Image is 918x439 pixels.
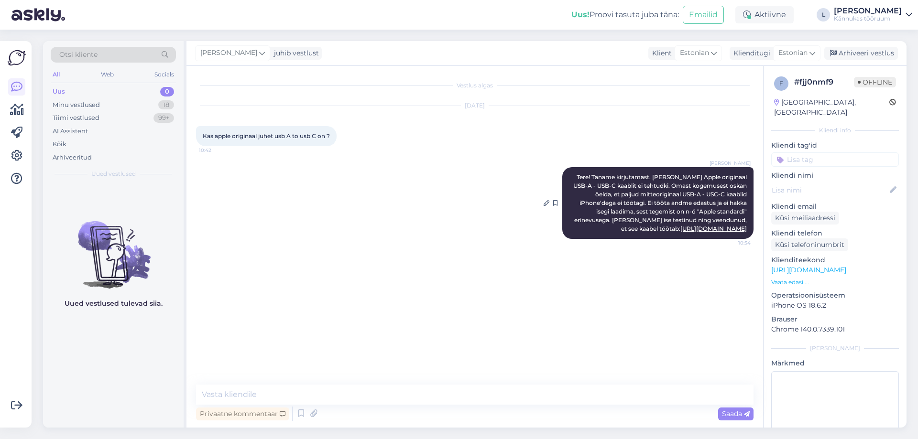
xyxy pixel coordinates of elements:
p: Märkmed [771,358,899,368]
div: L [817,8,830,21]
span: 10:54 [715,239,751,246]
p: Operatsioonisüsteem [771,290,899,300]
p: Kliendi tag'id [771,140,899,150]
p: Chrome 140.0.7339.101 [771,324,899,334]
div: # fjj0nmf9 [794,76,854,88]
div: Privaatne kommentaar [196,407,289,420]
span: [PERSON_NAME] [200,48,257,58]
div: Kõik [53,139,66,149]
div: Arhiveeritud [53,153,92,162]
div: Arhiveeri vestlus [824,47,898,60]
div: Küsi meiliaadressi [771,212,839,225]
div: All [51,68,62,81]
p: iPhone OS 18.6.2 [771,300,899,311]
div: [PERSON_NAME] [771,344,899,353]
span: Otsi kliente [59,50,98,60]
b: Uus! [571,10,590,19]
p: Kliendi telefon [771,228,899,238]
div: Socials [153,68,176,81]
a: [PERSON_NAME]Kännukas tööruum [834,7,912,22]
div: Kliendi info [771,126,899,135]
p: Vaata edasi ... [771,278,899,287]
span: Uued vestlused [91,170,136,178]
div: Klient [648,48,672,58]
div: Tiimi vestlused [53,113,99,123]
input: Lisa tag [771,152,899,167]
button: Emailid [683,6,724,24]
p: Kliendi email [771,202,899,212]
div: 0 [160,87,174,96]
a: [URL][DOMAIN_NAME] [771,266,846,274]
p: Uued vestlused tulevad siia. [65,299,163,309]
div: Uus [53,87,65,96]
div: juhib vestlust [270,48,319,58]
p: Brauser [771,314,899,324]
span: Kas apple originaal juhet usb A to usb C on ? [203,132,330,139]
div: AI Assistent [53,127,88,136]
span: 10:42 [199,147,235,154]
div: Küsi telefoninumbrit [771,238,848,251]
span: f [779,80,783,87]
div: Klienditugi [730,48,770,58]
div: Kännukas tööruum [834,15,902,22]
span: [PERSON_NAME] [710,160,751,167]
p: Klienditeekond [771,255,899,265]
div: [GEOGRAPHIC_DATA], [GEOGRAPHIC_DATA] [774,97,889,118]
span: Saada [722,409,750,418]
div: Vestlus algas [196,81,754,90]
div: Proovi tasuta juba täna: [571,9,679,21]
div: [PERSON_NAME] [834,7,902,15]
span: Estonian [680,48,709,58]
div: 18 [158,100,174,110]
div: 99+ [153,113,174,123]
img: Askly Logo [8,49,26,67]
div: Minu vestlused [53,100,100,110]
div: Aktiivne [735,6,794,23]
img: No chats [43,204,184,290]
span: Offline [854,77,896,87]
a: [URL][DOMAIN_NAME] [680,225,747,232]
span: Tere! Täname kirjutamast. [PERSON_NAME] Apple originaal USB-A - USB-C kaablit ei tehtudki. Omast ... [573,173,748,232]
span: Estonian [778,48,808,58]
div: Web [99,68,116,81]
div: [DATE] [196,101,754,110]
input: Lisa nimi [772,185,888,195]
p: Kliendi nimi [771,171,899,181]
